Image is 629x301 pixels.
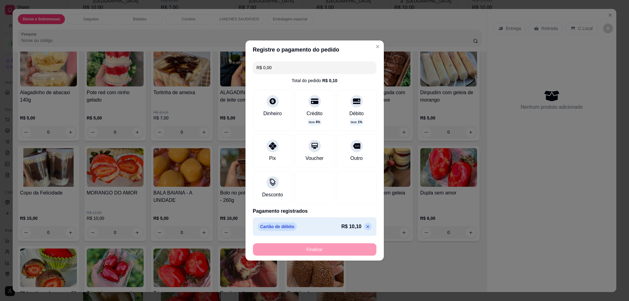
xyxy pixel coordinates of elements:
p: Pagamento registrados [253,207,376,215]
p: Cartão de débito [258,222,297,231]
span: 8 % [316,120,320,124]
p: taxa [309,120,320,124]
div: Pix [269,155,276,162]
div: Voucher [305,155,324,162]
header: Registre o pagamento do pedido [245,40,384,59]
input: Ex.: hambúrguer de cordeiro [257,61,373,74]
div: Outro [350,155,363,162]
div: Dinheiro [263,110,282,117]
div: Desconto [262,191,283,199]
div: Total do pedido [291,77,337,84]
div: Débito [349,110,363,117]
button: Close [373,42,383,52]
p: R$ 10,10 [342,223,362,230]
div: Crédito [307,110,323,117]
span: 1 % [358,120,362,124]
div: R$ 0,10 [322,77,337,84]
p: taxa [351,120,362,124]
